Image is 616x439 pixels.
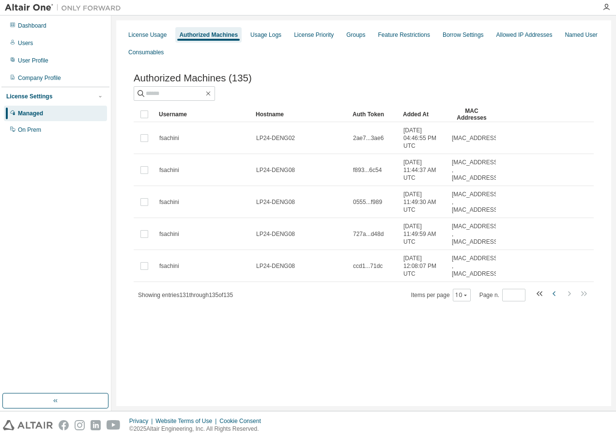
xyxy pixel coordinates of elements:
[353,230,384,238] span: 727a...d48d
[18,110,43,117] div: Managed
[159,262,179,270] span: fsachini
[443,31,484,39] div: Borrow Settings
[159,107,248,122] div: Username
[155,417,219,425] div: Website Terms of Use
[403,158,443,182] span: [DATE] 11:44:37 AM UTC
[107,420,121,430] img: youtube.svg
[256,262,295,270] span: LP24-DENG08
[256,230,295,238] span: LP24-DENG08
[256,198,295,206] span: LP24-DENG08
[129,417,155,425] div: Privacy
[452,190,499,214] span: [MAC_ADDRESS] , [MAC_ADDRESS]
[256,107,345,122] div: Hostname
[250,31,281,39] div: Usage Logs
[159,166,179,174] span: fsachini
[128,31,167,39] div: License Usage
[129,425,267,433] p: © 2025 Altair Engineering, Inc. All Rights Reserved.
[479,289,525,301] span: Page n.
[6,93,52,100] div: License Settings
[59,420,69,430] img: facebook.svg
[403,126,443,150] span: [DATE] 04:46:55 PM UTC
[403,190,443,214] span: [DATE] 11:49:30 AM UTC
[179,31,238,39] div: Authorized Machines
[18,57,48,64] div: User Profile
[353,198,382,206] span: 0555...f989
[75,420,85,430] img: instagram.svg
[496,31,553,39] div: Allowed IP Addresses
[378,31,430,39] div: Feature Restrictions
[451,107,492,122] div: MAC Addresses
[18,74,61,82] div: Company Profile
[138,292,233,298] span: Showing entries 131 through 135 of 135
[452,254,499,278] span: [MAC_ADDRESS] , [MAC_ADDRESS]
[353,166,382,174] span: f893...6c54
[452,222,499,246] span: [MAC_ADDRESS] , [MAC_ADDRESS]
[219,417,266,425] div: Cookie Consent
[353,107,395,122] div: Auth Token
[256,166,295,174] span: LP24-DENG08
[18,126,41,134] div: On Prem
[18,22,46,30] div: Dashboard
[91,420,101,430] img: linkedin.svg
[134,73,252,84] span: Authorized Machines (135)
[294,31,334,39] div: License Priority
[455,291,468,299] button: 10
[353,134,384,142] span: 2ae7...3ae6
[403,222,443,246] span: [DATE] 11:49:59 AM UTC
[159,198,179,206] span: fsachini
[18,39,33,47] div: Users
[346,31,365,39] div: Groups
[452,158,499,182] span: [MAC_ADDRESS] , [MAC_ADDRESS]
[411,289,471,301] span: Items per page
[128,48,164,56] div: Consumables
[565,31,597,39] div: Named User
[159,230,179,238] span: fsachini
[159,134,179,142] span: fsachini
[5,3,126,13] img: Altair One
[256,134,295,142] span: LP24-DENG02
[452,134,499,142] span: [MAC_ADDRESS]
[3,420,53,430] img: altair_logo.svg
[403,254,443,278] span: [DATE] 12:08:07 PM UTC
[353,262,383,270] span: ccd1...71dc
[403,107,444,122] div: Added At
